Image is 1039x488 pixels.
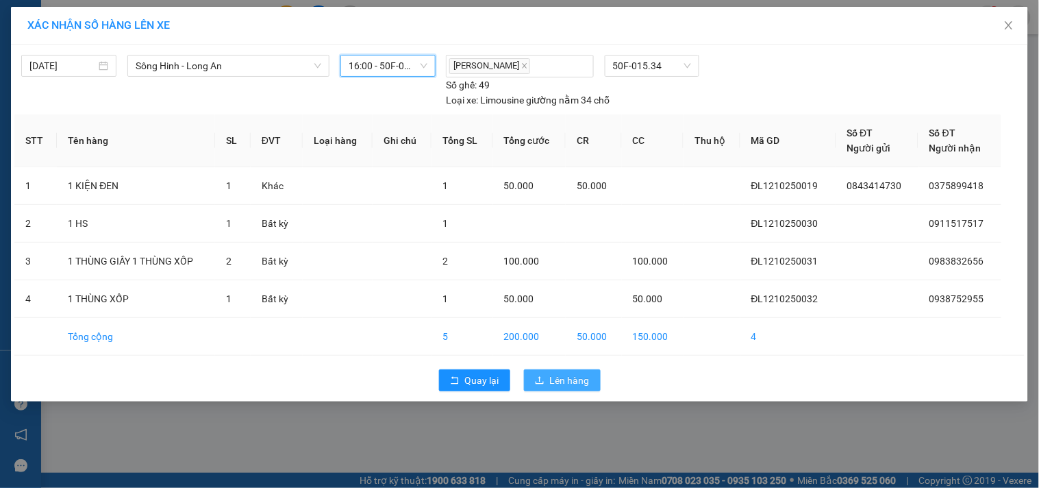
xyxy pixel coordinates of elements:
span: 1 [226,218,231,229]
span: 50F-015.34 [613,56,691,76]
th: CC [622,114,684,167]
td: 4 [740,318,836,356]
td: Bất kỳ [251,205,303,243]
span: Lên hàng [550,373,590,388]
span: 1 [442,218,448,229]
td: Khác [251,167,303,205]
span: 0938752955 [929,293,984,304]
span: 50.000 [577,180,607,191]
span: close [521,62,528,69]
span: close [1003,20,1014,31]
span: Người nhận [929,143,981,154]
span: 0375899418 [929,180,984,191]
button: Close [990,7,1028,45]
td: Bất kỳ [251,280,303,318]
td: 1 THÙNG XỐP [57,280,215,318]
span: 16:00 - 50F-015.34 [349,56,427,76]
span: ĐL1210250031 [751,256,818,267]
td: Bất kỳ [251,243,303,280]
span: 1 [442,293,448,304]
td: 4 [14,280,57,318]
td: 2 [14,205,57,243]
th: Loại hàng [303,114,373,167]
span: Số ĐT [929,127,955,138]
th: ĐVT [251,114,303,167]
th: Tổng cước [493,114,566,167]
th: SL [215,114,251,167]
span: 1 [226,293,231,304]
th: Thu hộ [684,114,740,167]
span: down [314,62,322,70]
span: 0843414730 [847,180,902,191]
span: 0983832656 [929,256,984,267]
td: 50.000 [566,318,622,356]
span: 100.000 [633,256,668,267]
td: 1 HS [57,205,215,243]
span: Số ĐT [847,127,873,138]
th: Mã GD [740,114,836,167]
td: 3 [14,243,57,280]
div: 49 [446,77,490,93]
span: 2 [442,256,448,267]
th: STT [14,114,57,167]
span: 50.000 [504,293,534,304]
span: Quay lại [465,373,499,388]
td: Tổng cộng [57,318,215,356]
span: rollback [450,376,460,387]
span: 1 [226,180,231,191]
button: rollbackQuay lại [439,369,510,391]
span: 2 [226,256,231,267]
span: upload [535,376,544,387]
td: 5 [431,318,492,356]
span: Người gửi [847,143,891,154]
th: Tổng SL [431,114,492,167]
th: Tên hàng [57,114,215,167]
span: ĐL1210250030 [751,218,818,229]
th: CR [566,114,622,167]
span: 100.000 [504,256,540,267]
div: Limousine giường nằm 34 chỗ [446,93,610,108]
span: ĐL1210250032 [751,293,818,304]
td: 200.000 [493,318,566,356]
span: [PERSON_NAME] [449,58,530,74]
td: 1 [14,167,57,205]
input: 12/10/2025 [29,58,96,73]
span: Sông Hinh - Long An [136,56,321,76]
span: 0911517517 [929,218,984,229]
td: 150.000 [622,318,684,356]
button: uploadLên hàng [524,369,601,391]
span: XÁC NHẬN SỐ HÀNG LÊN XE [27,19,170,32]
td: 1 KIỆN ĐEN [57,167,215,205]
span: Số ghế: [446,77,477,93]
span: 50.000 [504,180,534,191]
span: Loại xe: [446,93,478,108]
span: 50.000 [633,293,663,304]
span: 1 [442,180,448,191]
span: ĐL1210250019 [751,180,818,191]
th: Ghi chú [373,114,431,167]
td: 1 THÙNG GIẤY 1 THÙNG XỐP [57,243,215,280]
